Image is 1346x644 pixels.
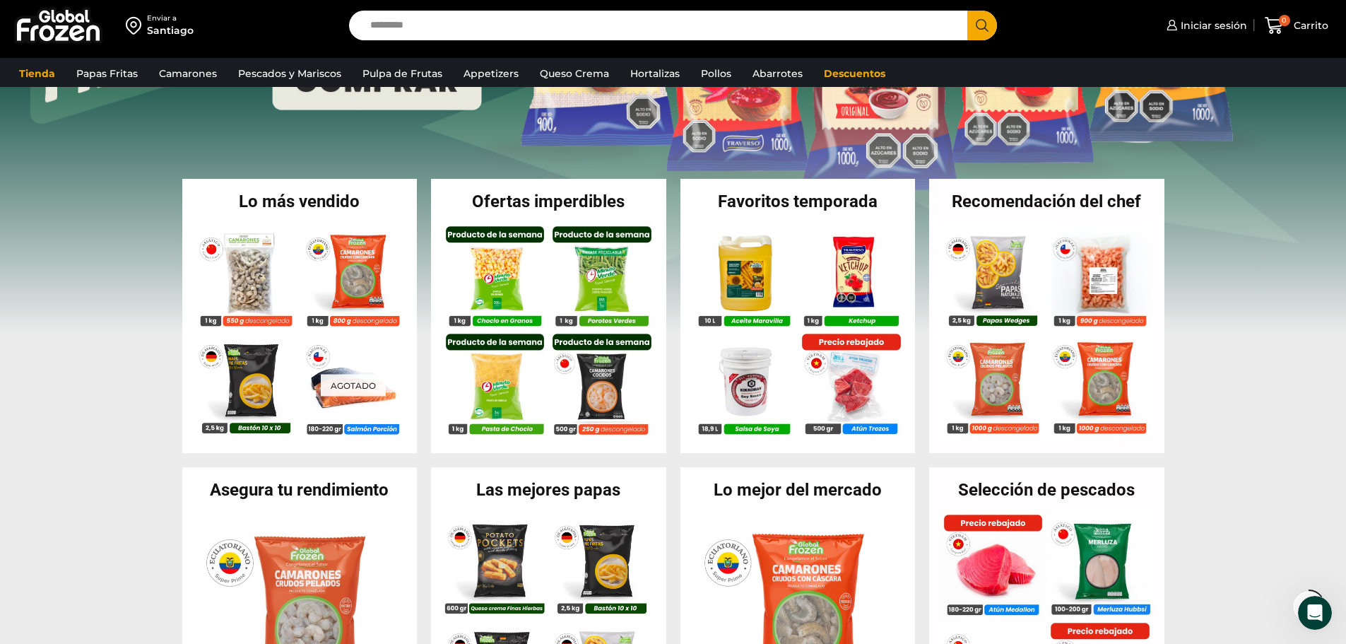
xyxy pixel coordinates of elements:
[1279,15,1290,26] span: 0
[152,60,224,87] a: Camarones
[431,481,666,498] h2: Las mejores papas
[355,60,449,87] a: Pulpa de Frutas
[28,23,57,51] img: Profile image for Global
[745,60,810,87] a: Abarrotes
[1290,18,1328,33] span: Carrito
[28,100,254,124] p: Hola 👋
[243,23,268,48] div: Cerrar
[56,476,86,486] span: Inicio
[12,60,62,87] a: Tienda
[1177,18,1247,33] span: Iniciar sesión
[1298,596,1332,630] iframe: Intercom live chat
[29,217,236,232] div: Solemos responder en unos minutos
[141,441,283,498] button: Mensajes
[533,60,616,87] a: Queso Crema
[147,13,194,23] div: Enviar a
[929,481,1164,498] h2: Selección de pescados
[69,60,145,87] a: Papas Fritas
[182,481,418,498] h2: Asegura tu rendimiento
[1261,9,1332,42] a: 0 Carrito
[456,60,526,87] a: Appetizers
[189,476,235,486] span: Mensajes
[29,202,236,217] div: Envíanos un mensaje
[967,11,997,40] button: Search button
[28,124,254,172] p: ¿Cómo podemos ayudarte?
[126,13,147,37] img: address-field-icon.svg
[680,193,916,210] h2: Favoritos temporada
[231,60,348,87] a: Pescados y Mariscos
[320,375,385,397] p: Agotado
[623,60,687,87] a: Hortalizas
[431,193,666,210] h2: Ofertas imperdibles
[929,193,1164,210] h2: Recomendación del chef
[680,481,916,498] h2: Lo mejor del mercado
[14,190,268,244] div: Envíanos un mensajeSolemos responder en unos minutos
[182,193,418,210] h2: Lo más vendido
[1163,11,1247,40] a: Iniciar sesión
[817,60,892,87] a: Descuentos
[694,60,738,87] a: Pollos
[147,23,194,37] div: Santiago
